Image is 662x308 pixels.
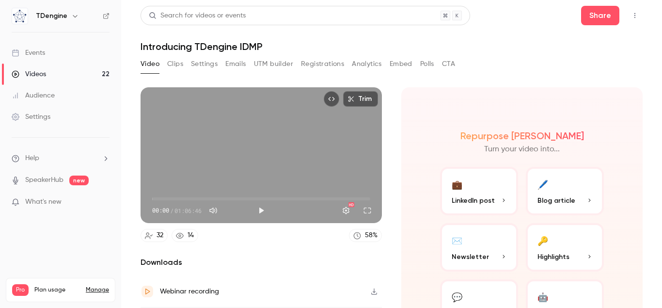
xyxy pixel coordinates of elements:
[484,144,560,155] p: Turn your video into...
[440,223,518,272] button: ✉️Newsletter
[627,8,643,23] button: Top Bar Actions
[69,176,89,185] span: new
[352,56,382,72] button: Analytics
[440,167,518,215] button: 💼LinkedIn post
[167,56,183,72] button: Clips
[157,230,163,241] div: 32
[152,206,202,215] div: 00:00
[336,201,356,220] button: Settings
[92,297,98,303] span: 22
[452,233,462,248] div: ✉️
[12,112,50,122] div: Settings
[92,296,109,305] p: / 90
[581,6,619,25] button: Share
[170,206,173,215] span: /
[252,201,271,220] button: Play
[141,41,643,52] h1: Introducing TDengine IDMP
[301,56,344,72] button: Registrations
[36,11,67,21] h6: TDengine
[141,257,382,268] h2: Downloads
[152,206,169,215] span: 00:00
[225,56,246,72] button: Emails
[343,91,378,107] button: Trim
[452,252,489,262] span: Newsletter
[12,296,31,305] p: Videos
[460,130,584,142] h2: Repurpose [PERSON_NAME]
[452,195,495,206] span: LinkedIn post
[34,286,80,294] span: Plan usage
[25,175,63,185] a: SpeakerHub
[141,229,168,242] a: 32
[25,197,62,207] span: What's new
[324,91,339,107] button: Embed video
[254,56,293,72] button: UTM builder
[537,233,548,248] div: 🔑
[526,223,604,272] button: 🔑Highlights
[12,91,55,100] div: Audience
[537,289,548,304] div: 🤖
[390,56,412,72] button: Embed
[12,48,45,58] div: Events
[349,229,382,242] a: 58%
[420,56,434,72] button: Polls
[141,56,159,72] button: Video
[25,153,39,163] span: Help
[537,177,548,192] div: 🖊️
[12,8,28,24] img: TDengine
[149,11,246,21] div: Search for videos or events
[188,230,194,241] div: 14
[365,230,378,241] div: 58 %
[442,56,455,72] button: CTA
[452,177,462,192] div: 💼
[12,153,110,163] li: help-dropdown-opener
[348,202,354,207] div: HD
[204,201,223,220] button: Mute
[526,167,604,215] button: 🖊️Blog article
[174,206,202,215] span: 01:06:46
[172,229,198,242] a: 14
[86,286,109,294] a: Manage
[12,69,46,79] div: Videos
[537,252,569,262] span: Highlights
[358,201,377,220] button: Full screen
[160,286,219,297] div: Webinar recording
[537,195,575,206] span: Blog article
[12,284,29,296] span: Pro
[191,56,218,72] button: Settings
[452,289,462,304] div: 💬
